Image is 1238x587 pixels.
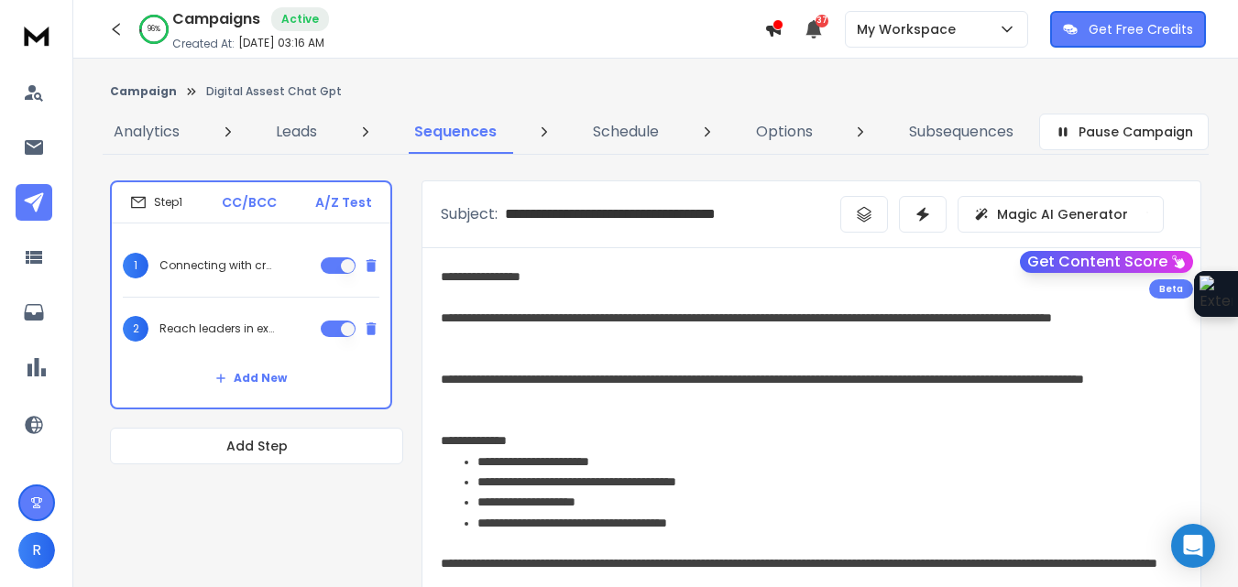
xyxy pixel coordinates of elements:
p: Digital Assest Chat Gpt [206,84,342,99]
p: 96 % [148,24,160,35]
li: Step1CC/BCCA/Z Test1Connecting with crypto decision-makers2Reach leaders in exchanges, custodians... [110,180,392,409]
img: Extension Icon [1200,276,1233,312]
button: Add New [201,360,301,397]
div: Active [271,7,329,31]
p: Schedule [593,121,659,143]
p: Sequences [414,121,497,143]
p: My Workspace [857,20,963,38]
a: Sequences [403,110,508,154]
p: CC/BCC [222,193,277,212]
div: Beta [1149,279,1193,299]
span: 1 [123,253,148,278]
p: Get Free Credits [1089,20,1193,38]
img: logo [18,18,55,52]
p: Options [756,121,813,143]
p: Leads [276,121,317,143]
span: 37 [816,15,828,27]
span: 2 [123,316,148,342]
a: Subsequences [898,110,1024,154]
p: [DATE] 03:16 AM [238,36,324,50]
button: Get Free Credits [1050,11,1206,48]
a: Options [745,110,824,154]
p: Magic AI Generator [997,205,1128,223]
p: Subject: [441,203,498,225]
p: Subsequences [909,121,1013,143]
button: Magic AI Generator [958,196,1164,233]
button: Get Content Score [1020,251,1193,273]
button: Add Step [110,428,403,464]
a: Leads [265,110,328,154]
div: Open Intercom Messenger [1171,524,1215,568]
button: Pause Campaign [1039,114,1209,150]
a: Schedule [582,110,670,154]
p: Connecting with crypto decision-makers [159,258,277,273]
p: A/Z Test [315,193,372,212]
button: R [18,532,55,569]
p: Reach leaders in exchanges, custodians & tokenization [159,321,277,336]
h1: Campaigns [172,8,260,30]
p: Analytics [114,121,180,143]
div: Step 1 [130,194,182,211]
button: Campaign [110,84,177,99]
a: Analytics [103,110,191,154]
p: Created At: [172,37,235,51]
